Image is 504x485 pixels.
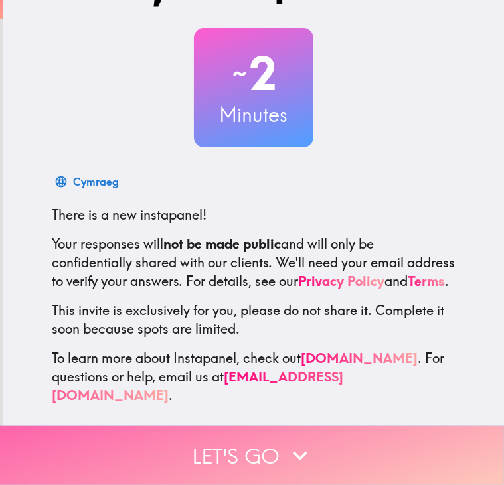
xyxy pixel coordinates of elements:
h2: 2 [194,46,313,101]
b: not be made public [163,236,281,252]
a: Terms [408,273,445,289]
span: ~ [230,54,249,94]
p: Your responses will and will only be confidentially shared with our clients. We'll need your emai... [52,235,456,291]
div: Cymraeg [73,173,119,191]
a: [DOMAIN_NAME] [301,350,418,366]
p: This invite is exclusively for you, please do not share it. Complete it soon because spots are li... [52,301,456,338]
p: To learn more about Instapanel, check out . For questions or help, email us at . [52,349,456,405]
button: Cymraeg [52,169,124,195]
span: There is a new instapanel! [52,206,207,223]
a: [EMAIL_ADDRESS][DOMAIN_NAME] [52,368,343,403]
a: Privacy Policy [298,273,384,289]
h3: Minutes [194,101,313,129]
